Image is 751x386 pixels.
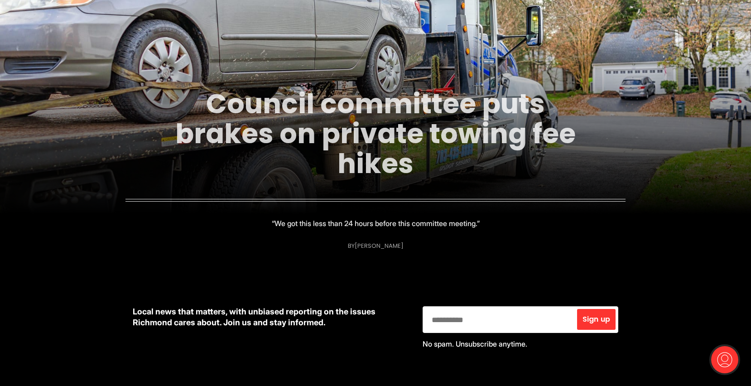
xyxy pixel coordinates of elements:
[703,342,751,386] iframe: portal-trigger
[583,316,610,323] span: Sign up
[348,242,404,249] div: By
[133,306,408,328] p: Local news that matters, with unbiased reporting on the issues Richmond cares about. Join us and ...
[175,85,576,183] a: Council committee puts brakes on private towing fee hikes
[423,339,527,348] span: No spam. Unsubscribe anytime.
[355,241,404,250] a: [PERSON_NAME]
[272,217,480,230] p: “We got this less than 24 hours before this committee meeting.”
[577,309,616,330] button: Sign up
